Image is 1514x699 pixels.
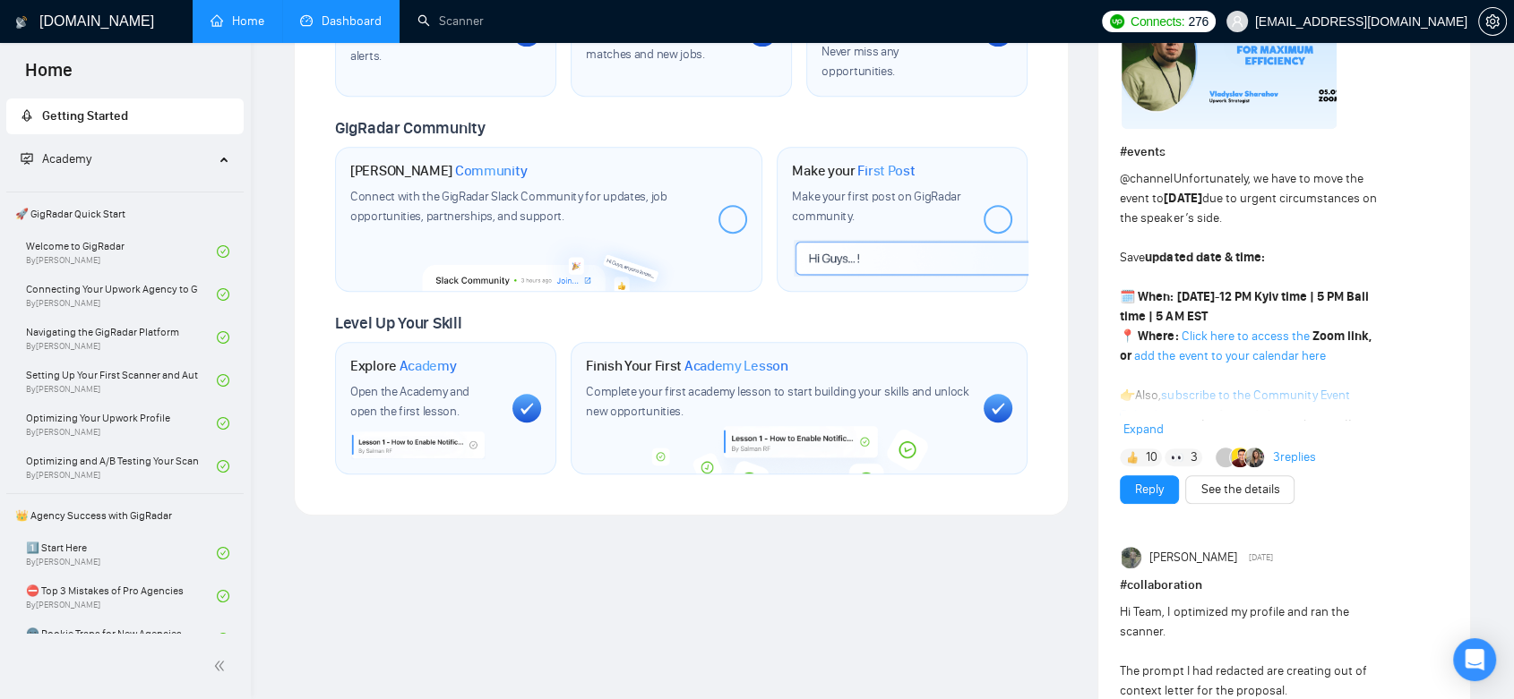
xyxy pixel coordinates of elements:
strong: [DATE] [1176,289,1214,304]
a: Reply [1135,480,1164,499]
span: Make your first post on GigRadar community. [792,189,960,224]
a: 3replies [1273,448,1316,466]
img: 👍 [1126,451,1139,464]
img: joel maria [1122,547,1143,568]
span: check-circle [217,460,229,473]
span: 👉 [1120,388,1135,403]
a: dashboardDashboard [300,13,382,29]
span: Academy [21,151,91,166]
span: 10 [1146,448,1157,466]
a: searchScanner [417,13,484,29]
a: setting [1478,14,1507,29]
span: Level Up Your Skill [335,313,461,333]
span: 🚀 GigRadar Quick Start [8,196,242,232]
a: Click here to access the [1181,328,1309,344]
span: Community [455,162,528,180]
span: Keep updated on top matches and new jobs. [586,27,705,62]
a: 1️⃣ Start HereBy[PERSON_NAME] [26,533,217,573]
h1: # events [1120,142,1449,162]
a: Setting Up Your First Scanner and Auto-BidderBy[PERSON_NAME] [26,361,217,400]
span: check-circle [217,590,229,602]
span: Expand [1123,422,1164,437]
img: 👀 [1171,451,1183,464]
button: setting [1478,7,1507,36]
span: Open the Academy and open the first lesson. [350,384,469,419]
span: 276 [1188,12,1208,31]
img: slackcommunity-bg.png [422,230,677,291]
span: Academy [42,151,91,166]
span: rocket [21,109,33,122]
h1: Explore [350,357,457,375]
span: Academy [400,357,457,375]
span: check-circle [217,547,229,559]
img: Martin Lostak [1232,448,1252,467]
span: [PERSON_NAME] [1149,548,1237,567]
span: check-circle [217,245,229,258]
strong: 12 PM Kyiv time | 5 PM Bali time | 5 AM EST [1120,289,1368,324]
h1: [PERSON_NAME] [350,162,528,180]
span: check-circle [217,374,229,387]
strong: Where: [1138,328,1178,344]
span: 👑 Agency Success with GigRadar [8,498,242,533]
span: 📍 [1120,328,1135,344]
a: 🌚 Rookie Traps for New Agencies [26,619,217,659]
span: fund-projection-screen [21,152,33,165]
span: double-left [213,657,231,675]
a: Optimizing Your Upwork ProfileBy[PERSON_NAME] [26,404,217,443]
a: add the event to your calendar here [1134,348,1325,363]
span: Home [11,57,87,95]
strong: [DATE] [1164,191,1201,206]
li: Getting Started [6,98,244,134]
span: check-circle [217,331,229,344]
a: Connecting Your Upwork Agency to GigRadarBy[PERSON_NAME] [26,275,217,314]
strong: updated date & time: [1145,250,1264,265]
span: @channel [1120,171,1173,186]
img: upwork-logo.png [1110,14,1124,29]
span: check-circle [217,288,229,301]
span: setting [1479,14,1506,29]
span: user [1231,15,1243,28]
span: Academy Lesson [684,357,788,375]
span: Connects: [1131,12,1184,31]
span: check-circle [217,417,229,430]
img: logo [15,8,28,37]
h1: Make your [792,162,915,180]
img: Korlan [1246,448,1266,467]
a: ⛔ Top 3 Mistakes of Pro AgenciesBy[PERSON_NAME] [26,576,217,616]
span: 3 [1191,448,1198,466]
button: See the details [1185,475,1295,504]
a: homeHome [211,13,264,29]
span: First Post [857,162,915,180]
span: 🗓️ [1120,289,1135,304]
a: Optimizing and A/B Testing Your Scanner for Better ResultsBy[PERSON_NAME] [26,447,217,486]
div: Open Intercom Messenger [1453,638,1496,681]
span: GigRadar Community [335,118,486,138]
a: Navigating the GigRadar PlatformBy[PERSON_NAME] [26,318,217,357]
span: Never miss any opportunities. [822,44,899,79]
button: Reply [1120,475,1179,504]
span: Connect with the GigRadar Slack Community for updates, job opportunities, partnerships, and support. [350,189,667,224]
span: Complete your first academy lesson to start building your skills and unlock new opportunities. [586,384,969,419]
span: check-circle [217,633,229,645]
span: [DATE] [1249,550,1273,566]
h1: # collaboration [1120,575,1449,595]
div: Unfortunately, we have to move the event to due to urgent circumstances on the speaker’s side. Sa... [1120,169,1382,445]
a: subscribe to the Community Event Calendar [1120,388,1349,422]
strong: When: [1138,289,1174,304]
span: Getting Started [42,108,128,124]
a: Welcome to GigRadarBy[PERSON_NAME] [26,232,217,271]
h1: Finish Your First [586,357,787,375]
a: See the details [1200,480,1279,499]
